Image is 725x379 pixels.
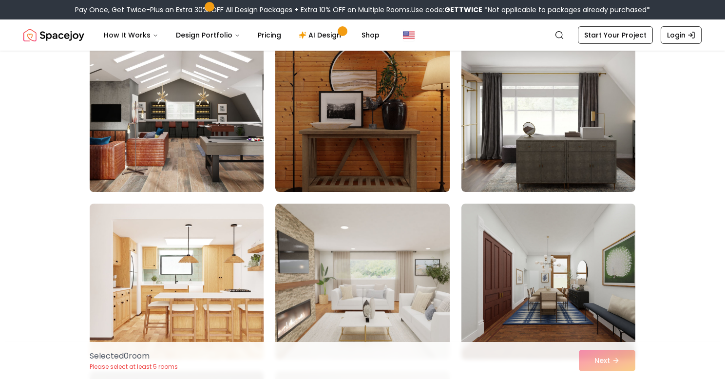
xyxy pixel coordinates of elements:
img: Room room-17 [275,204,449,360]
nav: Global [23,19,702,51]
span: *Not applicable to packages already purchased* [482,5,650,15]
a: Login [661,26,702,44]
p: Please select at least 5 rooms [90,363,178,371]
img: Room room-14 [275,36,449,192]
img: Room room-13 [85,32,268,196]
img: Spacejoy Logo [23,25,84,45]
nav: Main [96,25,387,45]
a: AI Design [291,25,352,45]
button: How It Works [96,25,166,45]
p: Selected 0 room [90,350,178,362]
img: Room room-15 [461,36,635,192]
img: United States [403,29,415,41]
img: Room room-18 [461,204,635,360]
a: Start Your Project [578,26,653,44]
button: Design Portfolio [168,25,248,45]
a: Pricing [250,25,289,45]
span: Use code: [411,5,482,15]
div: Pay Once, Get Twice-Plus an Extra 30% OFF All Design Packages + Extra 10% OFF on Multiple Rooms. [75,5,650,15]
a: Spacejoy [23,25,84,45]
a: Shop [354,25,387,45]
img: Room room-16 [90,204,264,360]
b: GETTWICE [444,5,482,15]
